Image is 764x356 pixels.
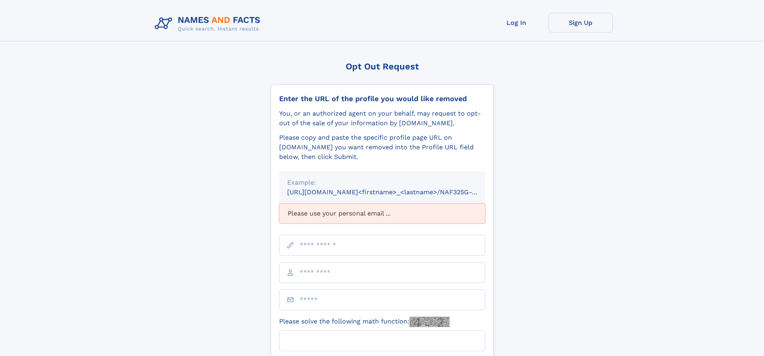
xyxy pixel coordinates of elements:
img: Logo Names and Facts [152,13,267,35]
a: Sign Up [549,13,613,33]
div: Please use your personal email ... [279,203,485,224]
div: Enter the URL of the profile you would like removed [279,94,485,103]
label: Please solve the following math function: [279,317,450,327]
div: Please copy and paste the specific profile page URL on [DOMAIN_NAME] you want removed into the Pr... [279,133,485,162]
a: Log In [484,13,549,33]
small: [URL][DOMAIN_NAME]<firstname>_<lastname>/NAF325G-xxxxxxxx [287,188,501,196]
div: You, or an authorized agent on your behalf, may request to opt-out of the sale of your informatio... [279,109,485,128]
div: Opt Out Request [271,61,494,71]
div: Example: [287,178,477,187]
